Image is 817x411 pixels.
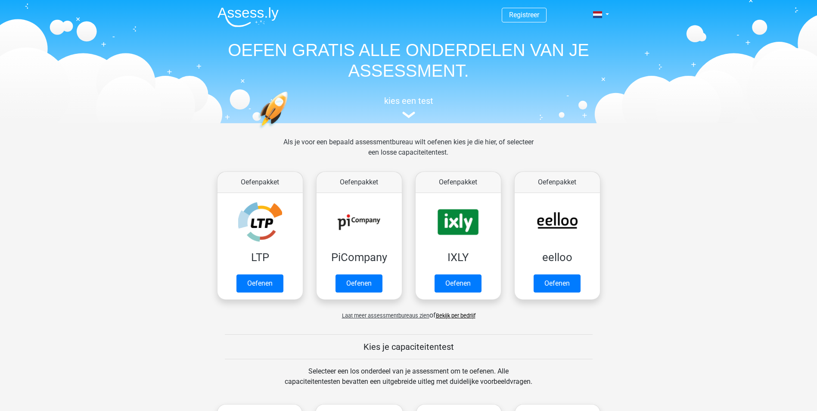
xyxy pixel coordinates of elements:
[236,274,283,293] a: Oefenen
[217,7,279,27] img: Assessly
[211,96,607,106] h5: kies een test
[534,274,581,293] a: Oefenen
[342,312,429,319] span: Laat meer assessmentbureaus zien
[435,274,482,293] a: Oefenen
[436,312,475,319] a: Bekijk per bedrijf
[258,91,321,169] img: oefenen
[276,366,541,397] div: Selecteer een los onderdeel van je assessment om te oefenen. Alle capaciteitentesten bevatten een...
[509,11,539,19] a: Registreer
[225,342,593,352] h5: Kies je capaciteitentest
[211,40,607,81] h1: OEFEN GRATIS ALLE ONDERDELEN VAN JE ASSESSMENT.
[335,274,382,293] a: Oefenen
[402,112,415,118] img: assessment
[276,137,541,168] div: Als je voor een bepaald assessmentbureau wilt oefenen kies je die hier, of selecteer een losse ca...
[211,96,607,118] a: kies een test
[211,303,607,321] div: of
